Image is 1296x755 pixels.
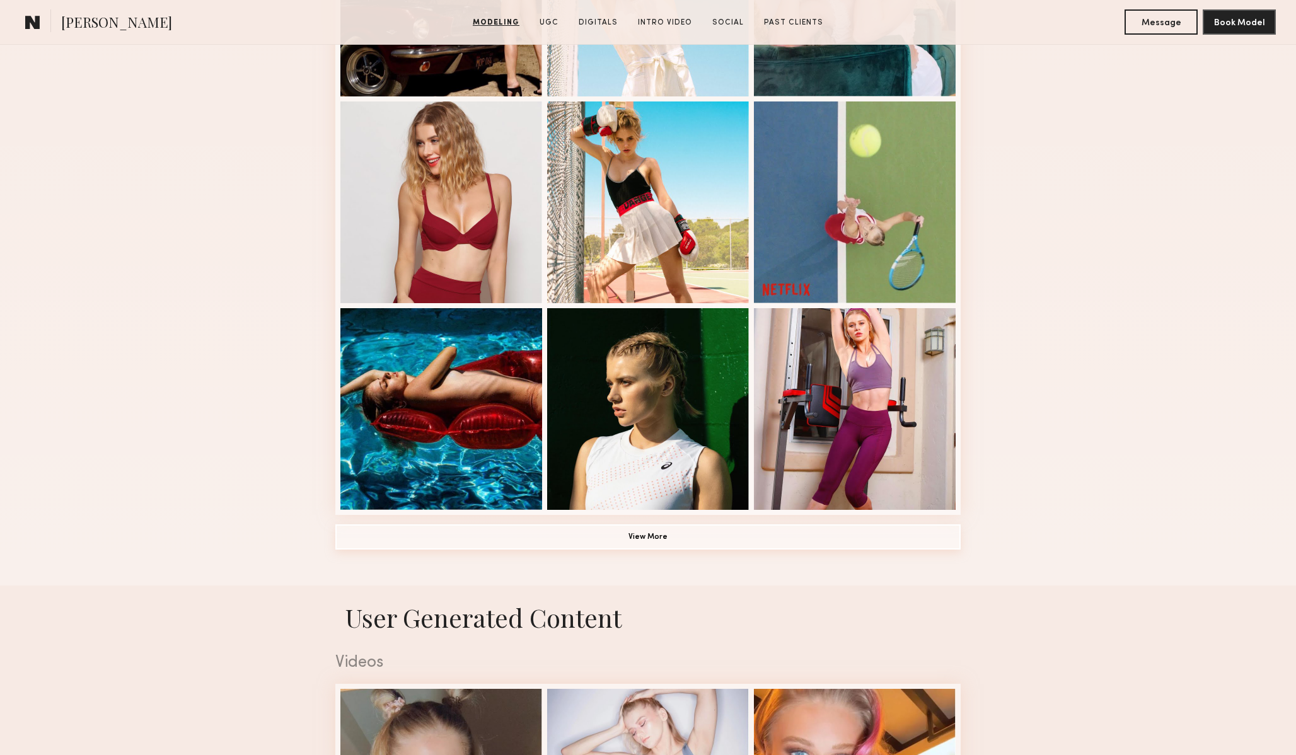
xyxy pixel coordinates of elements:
[61,13,172,35] span: [PERSON_NAME]
[574,17,623,28] a: Digitals
[633,17,697,28] a: Intro Video
[1203,16,1276,27] a: Book Model
[325,601,971,634] h1: User Generated Content
[535,17,564,28] a: UGC
[707,17,749,28] a: Social
[335,524,961,550] button: View More
[335,655,961,671] div: Videos
[468,17,524,28] a: Modeling
[1203,9,1276,35] button: Book Model
[759,17,828,28] a: Past Clients
[1125,9,1198,35] button: Message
